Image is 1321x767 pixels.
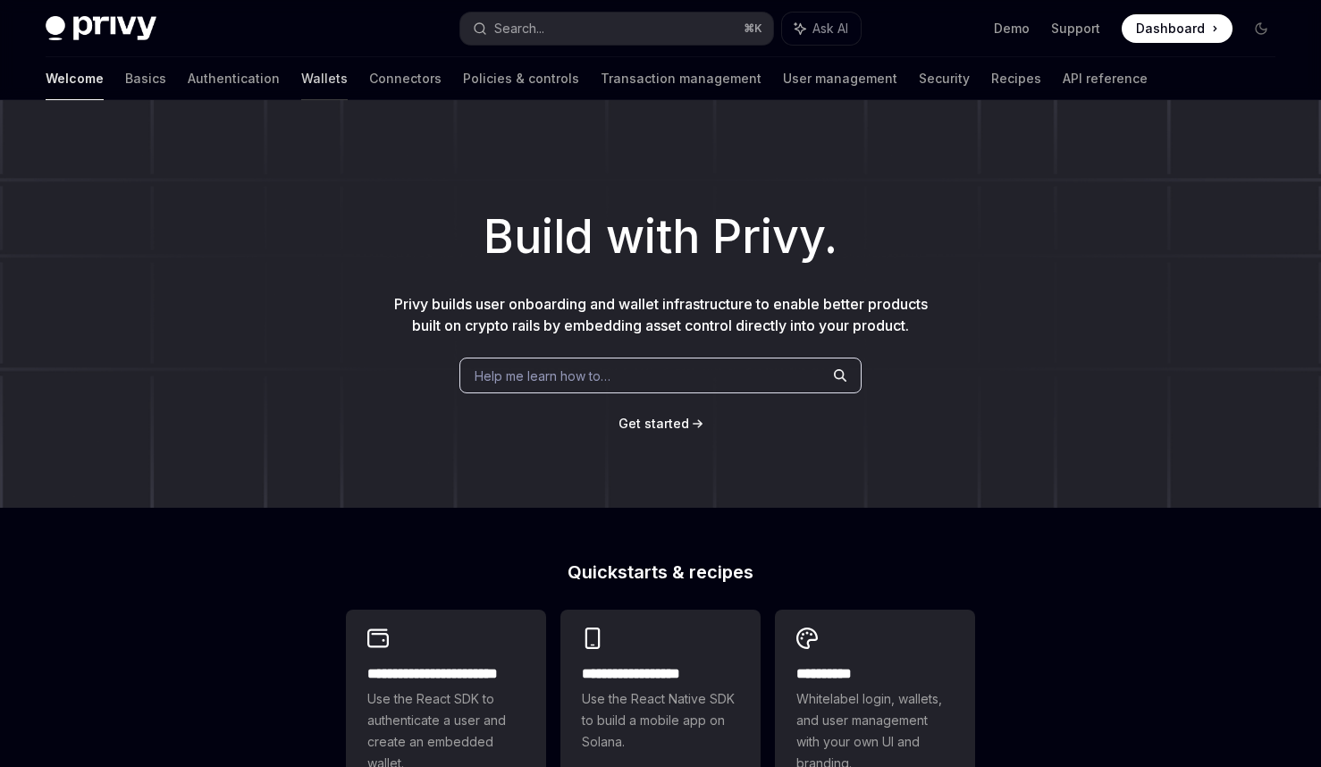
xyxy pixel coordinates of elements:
[744,21,762,36] span: ⌘ K
[1136,20,1205,38] span: Dashboard
[582,688,739,753] span: Use the React Native SDK to build a mobile app on Solana.
[1247,14,1275,43] button: Toggle dark mode
[460,13,773,45] button: Search...⌘K
[494,18,544,39] div: Search...
[618,416,689,431] span: Get started
[1051,20,1100,38] a: Support
[994,20,1030,38] a: Demo
[46,57,104,100] a: Welcome
[601,57,761,100] a: Transaction management
[463,57,579,100] a: Policies & controls
[1063,57,1148,100] a: API reference
[618,415,689,433] a: Get started
[125,57,166,100] a: Basics
[475,367,610,385] span: Help me learn how to…
[919,57,970,100] a: Security
[782,13,861,45] button: Ask AI
[188,57,280,100] a: Authentication
[46,16,156,41] img: dark logo
[1122,14,1233,43] a: Dashboard
[29,202,1292,272] h1: Build with Privy.
[369,57,442,100] a: Connectors
[812,20,848,38] span: Ask AI
[301,57,348,100] a: Wallets
[394,295,928,334] span: Privy builds user onboarding and wallet infrastructure to enable better products built on crypto ...
[346,563,975,581] h2: Quickstarts & recipes
[991,57,1041,100] a: Recipes
[783,57,897,100] a: User management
